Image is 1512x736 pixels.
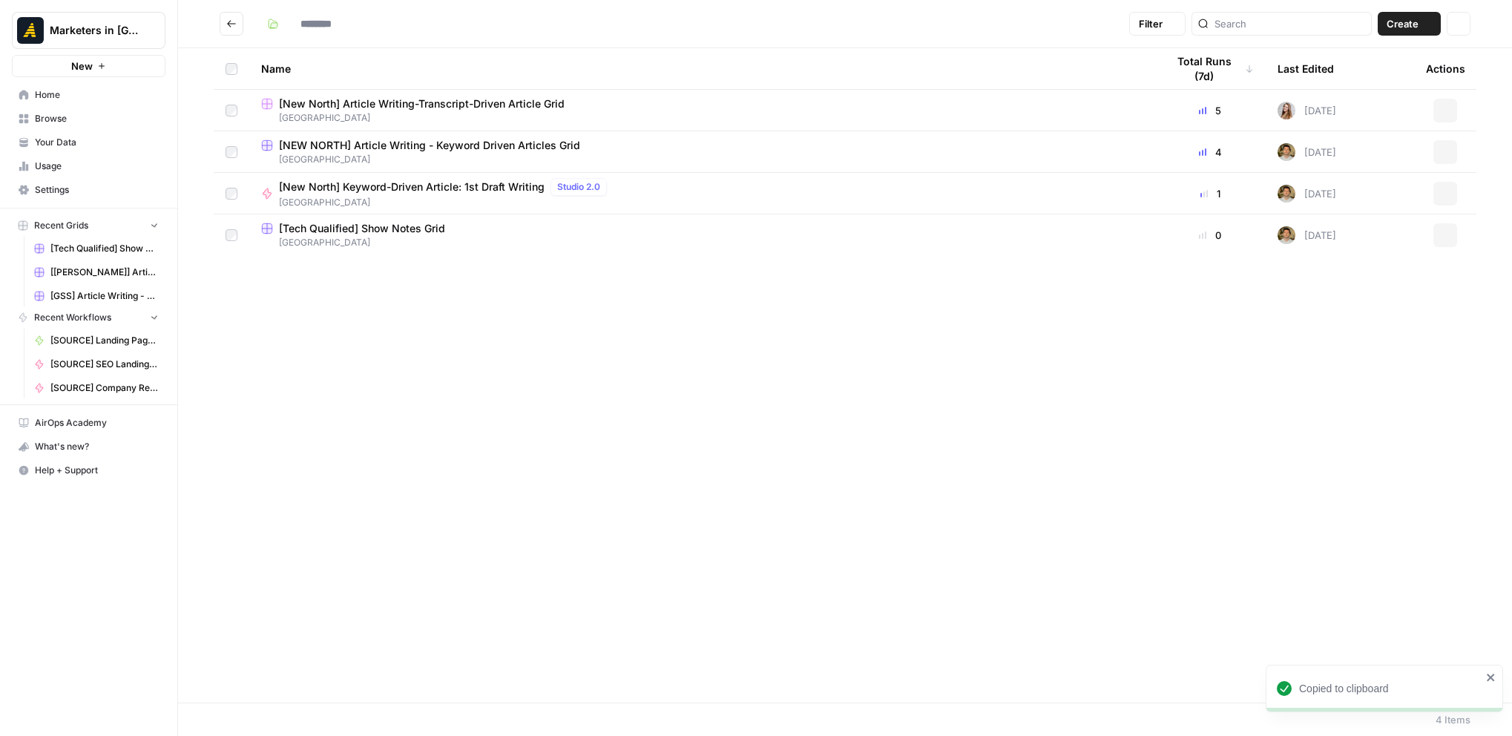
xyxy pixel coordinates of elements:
span: [GEOGRAPHIC_DATA] [279,196,613,209]
span: Help + Support [35,464,159,477]
div: [DATE] [1278,102,1336,119]
span: AirOps Academy [35,416,159,430]
span: New [71,59,93,73]
a: AirOps Academy [12,411,165,435]
span: [SOURCE] Company Research [50,381,159,395]
span: Home [35,88,159,102]
span: [SOURCE] Landing Page Writing [50,334,159,347]
a: [GSS] Article Writing - Keyword-Driven Articles Grid [27,284,165,308]
button: Recent Grids [12,214,165,237]
div: Last Edited [1278,48,1334,89]
span: Recent Grids [34,219,88,232]
button: Help + Support [12,459,165,482]
a: [Tech Qualified] Show Notes Grid[GEOGRAPHIC_DATA] [261,221,1143,249]
div: Total Runs (7d) [1166,48,1254,89]
img: Marketers in Demand Logo [17,17,44,44]
a: Settings [12,178,165,202]
button: close [1486,671,1496,683]
a: Home [12,83,165,107]
a: Browse [12,107,165,131]
div: [DATE] [1278,143,1336,161]
button: What's new? [12,435,165,459]
span: [[PERSON_NAME]] Article Writing - Keyword-Driven Articles Grid [50,266,159,279]
span: [NEW NORTH] Article Writing - Keyword Driven Articles Grid [279,138,580,153]
span: Settings [35,183,159,197]
div: 4 [1166,145,1254,160]
img: kuys64wq30ic8smehvb70tdiqcha [1278,102,1295,119]
div: Name [261,48,1143,89]
div: Actions [1426,48,1465,89]
span: [GEOGRAPHIC_DATA] [261,111,1143,125]
button: Go back [220,12,243,36]
button: New [12,55,165,77]
img: 5zyzjh3tw4s3l6pe5wy4otrd1hyg [1278,185,1295,203]
span: [Tech Qualified] Show Notes Grid [50,242,159,255]
a: [SOURCE] SEO Landing Page Brief [27,352,165,376]
div: 5 [1166,103,1254,118]
div: Copied to clipboard [1299,681,1482,696]
span: Studio 2.0 [557,180,600,194]
div: [DATE] [1278,226,1336,244]
img: 5zyzjh3tw4s3l6pe5wy4otrd1hyg [1278,143,1295,161]
span: Filter [1139,16,1163,31]
div: 4 Items [1436,712,1470,727]
a: [New North] Article Writing-Transcript-Driven Article Grid[GEOGRAPHIC_DATA] [261,96,1143,125]
span: Usage [35,160,159,173]
a: Your Data [12,131,165,154]
button: Filter [1129,12,1186,36]
span: [SOURCE] SEO Landing Page Brief [50,358,159,371]
a: [Tech Qualified] Show Notes Grid [27,237,165,260]
span: Browse [35,112,159,125]
button: Recent Workflows [12,306,165,329]
div: 1 [1166,186,1254,201]
span: [GSS] Article Writing - Keyword-Driven Articles Grid [50,289,159,303]
span: Recent Workflows [34,311,111,324]
span: Your Data [35,136,159,149]
button: Workspace: Marketers in Demand [12,12,165,49]
div: 0 [1166,228,1254,243]
span: [New North] Keyword-Driven Article: 1st Draft Writing [279,180,545,194]
a: [[PERSON_NAME]] Article Writing - Keyword-Driven Articles Grid [27,260,165,284]
a: [SOURCE] Landing Page Writing [27,329,165,352]
img: 5zyzjh3tw4s3l6pe5wy4otrd1hyg [1278,226,1295,244]
span: [New North] Article Writing-Transcript-Driven Article Grid [279,96,565,111]
div: [DATE] [1278,185,1336,203]
input: Search [1214,16,1365,31]
a: [New North] Keyword-Driven Article: 1st Draft WritingStudio 2.0[GEOGRAPHIC_DATA] [261,178,1143,209]
span: Marketers in [GEOGRAPHIC_DATA] [50,23,139,38]
span: [GEOGRAPHIC_DATA] [261,153,1143,166]
span: [GEOGRAPHIC_DATA] [261,236,1143,249]
a: [NEW NORTH] Article Writing - Keyword Driven Articles Grid[GEOGRAPHIC_DATA] [261,138,1143,166]
span: Create [1387,16,1419,31]
a: [SOURCE] Company Research [27,376,165,400]
div: What's new? [13,436,165,458]
a: Usage [12,154,165,178]
span: [Tech Qualified] Show Notes Grid [279,221,445,236]
button: Create [1378,12,1441,36]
